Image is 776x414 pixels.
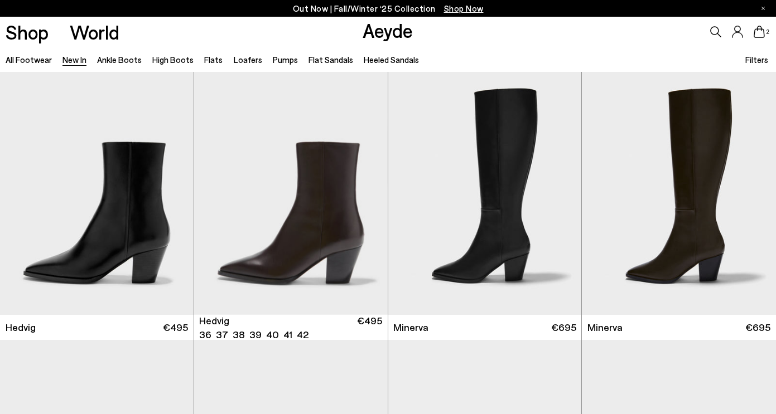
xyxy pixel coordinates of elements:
[249,328,262,342] li: 39
[204,55,223,65] a: Flats
[587,320,623,334] span: Minerva
[582,315,776,340] a: Minerva €695
[745,320,770,334] span: €695
[293,2,484,16] p: Out Now | Fall/Winter ‘25 Collection
[199,328,305,342] ul: variant
[194,72,388,315] img: Hedvig Cowboy Ankle Boots
[283,328,292,342] li: 41
[309,55,353,65] a: Flat Sandals
[97,55,142,65] a: Ankle Boots
[745,55,768,65] span: Filters
[62,55,86,65] a: New In
[70,22,119,42] a: World
[6,55,52,65] a: All Footwear
[6,22,49,42] a: Shop
[551,320,576,334] span: €695
[364,55,419,65] a: Heeled Sandals
[754,26,765,38] a: 2
[444,3,484,13] span: Navigate to /collections/new-in
[765,29,770,35] span: 2
[152,55,194,65] a: High Boots
[6,320,36,334] span: Hedvig
[266,328,279,342] li: 40
[388,315,582,340] a: Minerva €695
[194,72,388,315] div: 1 / 6
[388,72,582,315] img: Minerva High Cowboy Boots
[216,328,228,342] li: 37
[357,314,382,342] span: €495
[194,315,388,340] a: Hedvig 36 37 38 39 40 41 42 €495
[393,320,428,334] span: Minerva
[582,72,776,315] img: Minerva High Cowboy Boots
[199,314,229,328] span: Hedvig
[194,72,388,315] a: Next slide Previous slide
[234,55,262,65] a: Loafers
[163,320,188,334] span: €495
[297,328,309,342] li: 42
[363,18,413,42] a: Aeyde
[273,55,298,65] a: Pumps
[199,328,211,342] li: 36
[233,328,245,342] li: 38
